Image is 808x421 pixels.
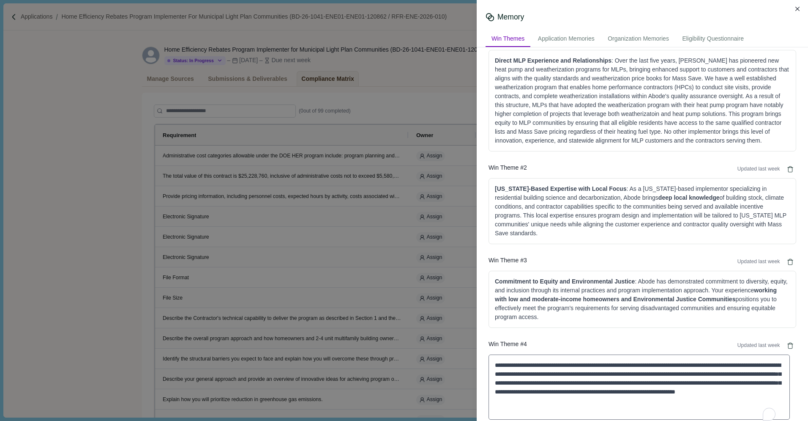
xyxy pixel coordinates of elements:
[486,31,530,47] div: Win Themes
[532,31,601,47] div: Application Memories
[495,56,790,145] div: : Over the last five years, [PERSON_NAME] has pioneered new heat pump and weatherization programs...
[495,277,790,322] div: : Abode has demonstrated commitment to diversity, equity, and inclusion through its internal prac...
[495,184,790,238] div: : As a [US_STATE]-based implementor specializing in residential building science and decarbonizat...
[676,31,750,47] div: Eligibility Questionnaire
[489,163,527,175] span: Win Theme # 2
[489,340,527,352] span: Win Theme # 4
[489,355,790,420] textarea: To enrich screen reader interactions, please activate Accessibility in Grammarly extension settings
[784,340,796,352] button: Delete
[495,185,626,192] span: [US_STATE]-Based Expertise with Local Focus
[495,57,611,64] span: Direct MLP Experience and Relationships
[658,194,720,201] span: deep local knowledge
[784,256,796,268] button: Delete
[737,258,780,266] span: Updated last week
[602,31,675,47] div: Organization Memories
[737,165,780,173] span: Updated last week
[497,12,524,22] div: Memory
[784,163,796,175] button: Delete
[792,3,804,15] button: Close
[495,287,777,303] span: working with low and moderate-income homeowners and Environmental Justice Communities
[489,256,527,268] span: Win Theme # 3
[495,278,635,285] span: Commitment to Equity and Environmental Justice
[737,342,780,349] span: Updated last week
